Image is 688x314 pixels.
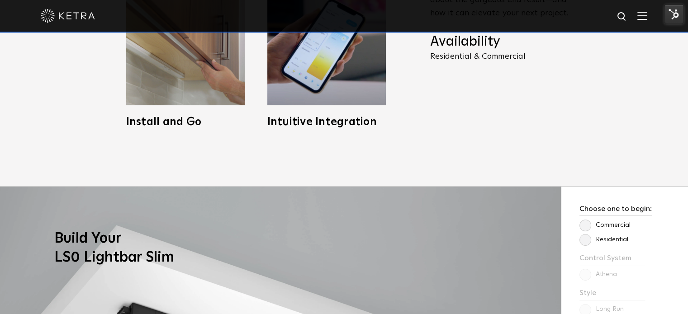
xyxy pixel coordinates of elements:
[430,52,570,61] p: Residential & Commercial
[126,117,245,127] h3: Install and Go
[579,205,652,216] h3: Choose one to begin:
[41,9,95,23] img: ketra-logo-2019-white
[267,117,386,127] h3: Intuitive Integration
[430,33,570,51] h4: Availability
[579,236,628,244] label: Residential
[664,5,683,23] img: HubSpot Tools Menu Toggle
[579,221,631,229] label: Commercial
[617,11,628,23] img: search icon
[637,11,647,20] img: Hamburger%20Nav.svg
